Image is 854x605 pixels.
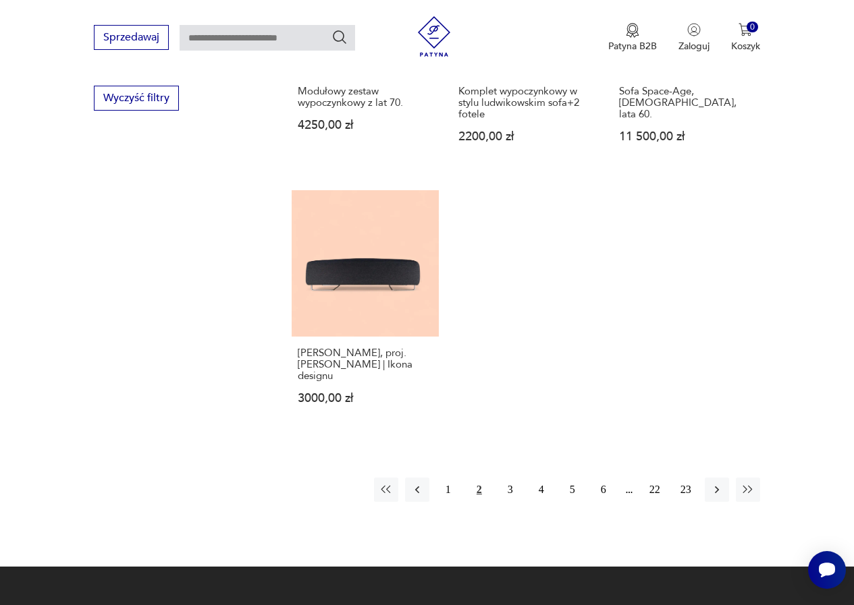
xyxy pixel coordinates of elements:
h3: Sofa Space-Age, [DEMOGRAPHIC_DATA], lata 60. [619,86,754,120]
p: 3000,00 zł [298,393,433,404]
iframe: Smartsupp widget button [808,551,846,589]
h3: Komplet wypoczynkowy w stylu ludwikowskim sofa+2 fotele [458,86,593,120]
a: Ikona medaluPatyna B2B [608,23,657,53]
button: 3 [498,478,523,502]
img: Ikona medalu [626,23,639,38]
h3: Modułowy zestaw wypoczynkowy z lat 70. [298,86,433,109]
img: Ikonka użytkownika [687,23,701,36]
a: Siedzisko Moroso Lowland, proj. Patricia Urquiola | Ikona designu[PERSON_NAME], proj. [PERSON_NAM... [292,190,439,431]
button: 23 [674,478,698,502]
button: 22 [643,478,667,502]
button: 4 [529,478,554,502]
h3: [PERSON_NAME], proj. [PERSON_NAME] | Ikona designu [298,347,433,382]
button: Patyna B2B [608,23,657,53]
p: 11 500,00 zł [619,131,754,142]
p: Koszyk [731,40,760,53]
p: Patyna B2B [608,40,657,53]
button: 2 [467,478,491,502]
button: 0Koszyk [731,23,760,53]
button: Szukaj [331,29,348,45]
button: Wyczyść filtry [94,86,179,111]
a: Sprzedawaj [94,34,169,43]
button: 1 [436,478,460,502]
button: 6 [591,478,616,502]
button: Sprzedawaj [94,25,169,50]
div: 0 [747,22,758,33]
img: Ikona koszyka [739,23,752,36]
button: Zaloguj [678,23,710,53]
button: 5 [560,478,585,502]
p: Zaloguj [678,40,710,53]
p: 4250,00 zł [298,119,433,131]
img: Patyna - sklep z meblami i dekoracjami vintage [414,16,454,57]
p: 2200,00 zł [458,131,593,142]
